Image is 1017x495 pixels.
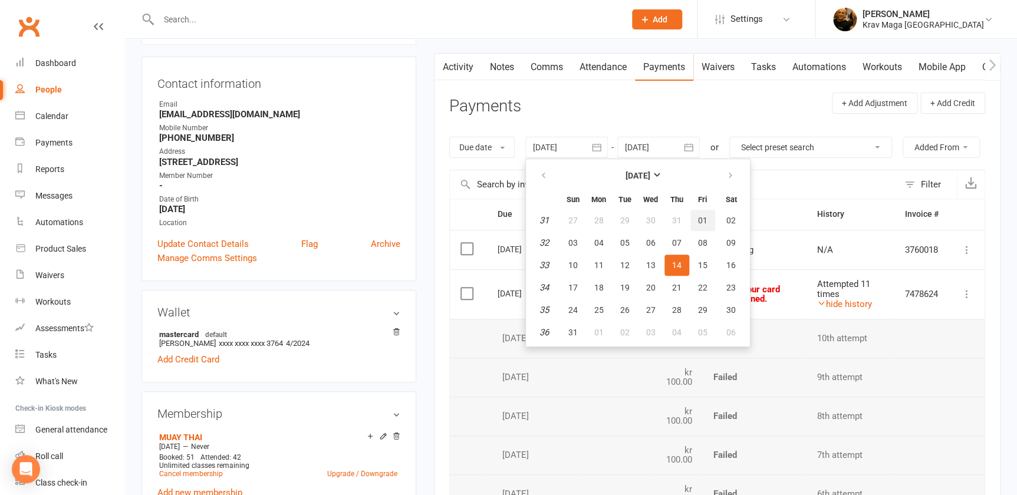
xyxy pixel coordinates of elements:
[690,255,715,276] button: 15
[568,216,578,225] span: 27
[672,283,682,292] span: 21
[15,262,124,289] a: Waivers
[594,216,604,225] span: 28
[159,99,400,110] div: Email
[14,12,44,41] a: Clubworx
[587,232,611,253] button: 04
[157,72,400,90] h3: Contact information
[638,232,663,253] button: 06
[698,195,707,204] small: Friday
[157,328,400,349] li: [PERSON_NAME]
[690,277,715,298] button: 22
[157,237,249,251] a: Update Contact Details
[618,195,631,204] small: Tuesday
[672,328,682,337] span: 04
[690,299,715,321] button: 29
[646,238,656,247] span: 06
[672,216,682,225] span: 31
[638,322,663,343] button: 03
[594,283,604,292] span: 18
[921,177,941,192] div: Filter
[371,237,400,251] a: Archive
[539,327,549,338] em: 36
[35,85,62,94] div: People
[910,54,974,81] a: Mobile App
[716,299,746,321] button: 30
[743,54,784,81] a: Tasks
[159,453,195,461] span: Booked: 51
[702,397,806,435] td: Failed
[35,270,64,280] div: Waivers
[638,210,663,231] button: 30
[286,339,310,348] span: 4/2024
[35,478,87,487] div: Class check-in
[672,305,682,315] span: 28
[15,130,124,156] a: Payments
[638,299,663,321] button: 27
[498,284,552,302] div: [DATE]
[690,210,715,231] button: 01
[159,123,400,134] div: Mobile Number
[698,283,707,292] span: 22
[620,328,630,337] span: 02
[219,339,283,348] span: xxxx xxxx xxxx 3764
[690,232,715,253] button: 08
[449,137,515,158] button: Due date
[157,306,400,319] h3: Wallet
[664,299,689,321] button: 28
[698,328,707,337] span: 05
[522,54,571,81] a: Comms
[498,334,570,344] div: [DATE]
[863,19,984,30] div: Krav Maga [GEOGRAPHIC_DATA]
[698,305,707,315] span: 29
[594,260,604,270] span: 11
[903,137,980,158] button: Added From
[646,305,656,315] span: 27
[159,443,180,451] span: [DATE]
[672,260,682,270] span: 14
[159,180,400,191] strong: -
[646,216,656,225] span: 30
[15,50,124,77] a: Dashboard
[539,215,549,226] em: 31
[670,195,683,204] small: Thursday
[594,305,604,315] span: 25
[693,54,743,81] a: Waivers
[587,255,611,276] button: 11
[894,269,949,319] td: 7478624
[155,11,617,28] input: Search...
[620,305,630,315] span: 26
[498,411,570,421] div: [DATE]
[450,170,898,199] input: Search by invoice number
[15,315,124,342] a: Assessments
[159,133,400,143] strong: [PHONE_NUMBER]
[698,260,707,270] span: 15
[807,199,894,229] th: History
[539,305,549,315] em: 35
[646,283,656,292] span: 20
[35,297,71,306] div: Workouts
[15,103,124,130] a: Calendar
[643,195,658,204] small: Wednesday
[726,238,736,247] span: 09
[587,322,611,343] button: 01
[159,170,400,181] div: Member Number
[15,209,124,236] a: Automations
[159,329,394,339] strong: mastercard
[832,93,917,114] button: + Add Adjustment
[710,140,719,154] div: or
[561,277,585,298] button: 17
[568,328,578,337] span: 31
[726,260,736,270] span: 16
[920,93,985,114] button: + Add Credit
[591,195,606,204] small: Monday
[664,322,689,343] button: 04
[653,15,667,24] span: Add
[690,322,715,343] button: 05
[35,244,86,253] div: Product Sales
[587,277,611,298] button: 18
[539,260,549,270] em: 33
[702,199,806,229] th: Status
[191,443,209,451] span: Never
[568,260,578,270] span: 10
